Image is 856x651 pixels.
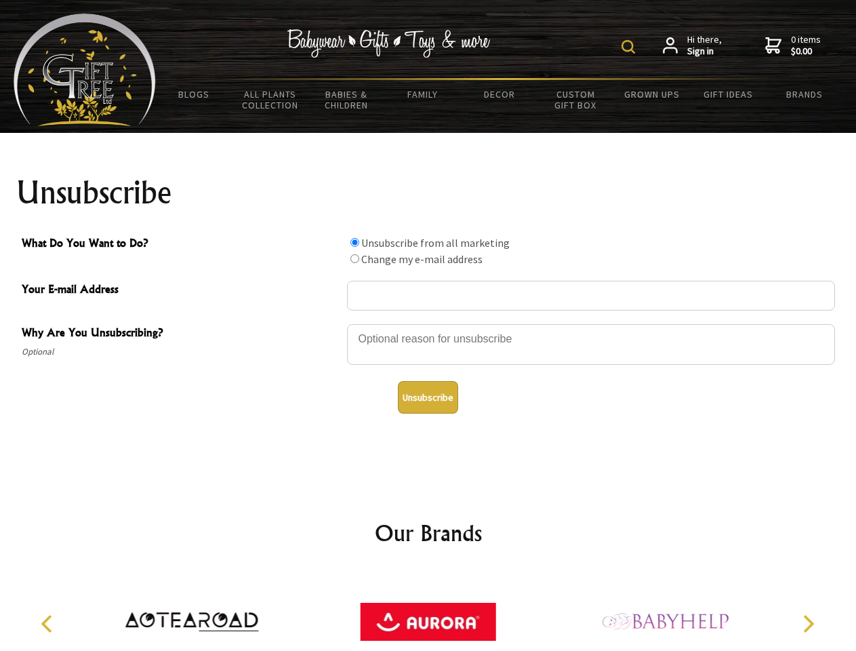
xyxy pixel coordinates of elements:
a: Hi there,Sign in [663,34,722,58]
a: Family [385,80,462,108]
a: 0 items$0.00 [765,34,821,58]
strong: $0.00 [791,45,821,58]
span: 0 items [791,33,821,58]
img: Babywear - Gifts - Toys & more [287,29,491,58]
span: Optional [22,344,340,360]
a: Babies & Children [308,80,385,119]
span: Your E-mail Address [22,281,340,300]
input: Your E-mail Address [347,281,835,311]
button: Unsubscribe [398,381,458,414]
label: Unsubscribe from all marketing [361,236,510,250]
span: What Do You Want to Do? [22,235,340,254]
a: Custom Gift Box [537,80,614,119]
textarea: Why Are You Unsubscribing? [347,324,835,365]
button: Next [793,609,823,639]
span: Hi there, [687,34,722,58]
h1: Unsubscribe [16,176,840,209]
img: Babyware - Gifts - Toys and more... [14,14,156,126]
img: product search [621,40,635,54]
label: Change my e-mail address [361,252,483,266]
button: Previous [34,609,64,639]
a: Decor [461,80,537,108]
input: What Do You Want to Do? [350,238,359,247]
a: All Plants Collection [232,80,309,119]
strong: Sign in [687,45,722,58]
h2: Our Brands [27,517,830,549]
a: Brands [767,80,843,108]
a: Gift Ideas [690,80,767,108]
a: Grown Ups [613,80,690,108]
input: What Do You Want to Do? [350,254,359,263]
span: Why Are You Unsubscribing? [22,324,340,344]
a: BLOGS [156,80,232,108]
